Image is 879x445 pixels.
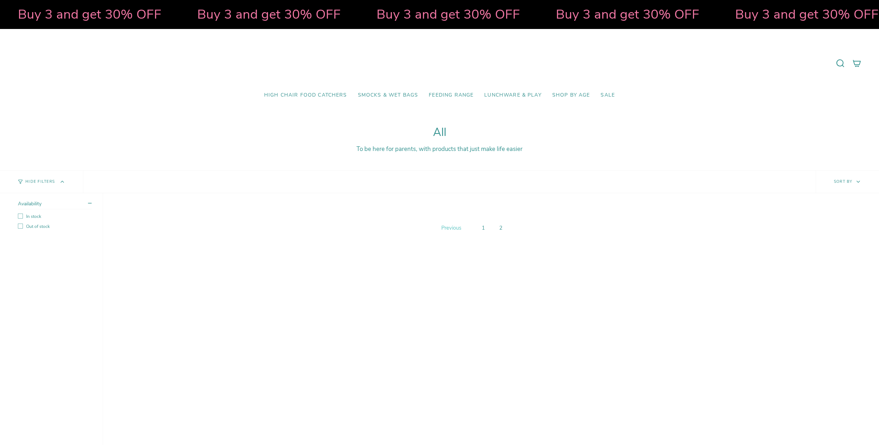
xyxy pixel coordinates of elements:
span: Availability [18,200,42,207]
span: SALE [601,92,615,98]
a: 1 [479,223,488,233]
a: Smocks & Wet Bags [353,87,424,104]
h1: All [18,126,861,139]
a: Lunchware & Play [479,87,547,104]
a: Mumma’s Little Helpers [378,40,501,87]
span: To be here for parents, with products that just make life easier [356,145,523,153]
a: Previous [439,222,463,233]
span: Hide Filters [25,180,55,184]
a: 2 [496,223,505,233]
a: Feeding Range [423,87,479,104]
span: Previous [441,224,461,231]
a: Shop by Age [547,87,596,104]
strong: Buy 3 and get 30% OFF [671,5,815,23]
span: High Chair Food Catchers [264,92,347,98]
a: SALE [595,87,620,104]
strong: Buy 3 and get 30% OFF [312,5,456,23]
label: In stock [18,214,92,219]
summary: Availability [18,200,92,209]
label: Out of stock [18,224,92,229]
strong: Buy 3 and get 30% OFF [133,5,277,23]
span: Lunchware & Play [484,92,541,98]
span: Shop by Age [552,92,590,98]
strong: Buy 3 and get 30% OFF [492,5,635,23]
button: Sort by [816,171,879,193]
a: High Chair Food Catchers [259,87,353,104]
span: Sort by [834,179,853,184]
span: Feeding Range [429,92,474,98]
span: Smocks & Wet Bags [358,92,418,98]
